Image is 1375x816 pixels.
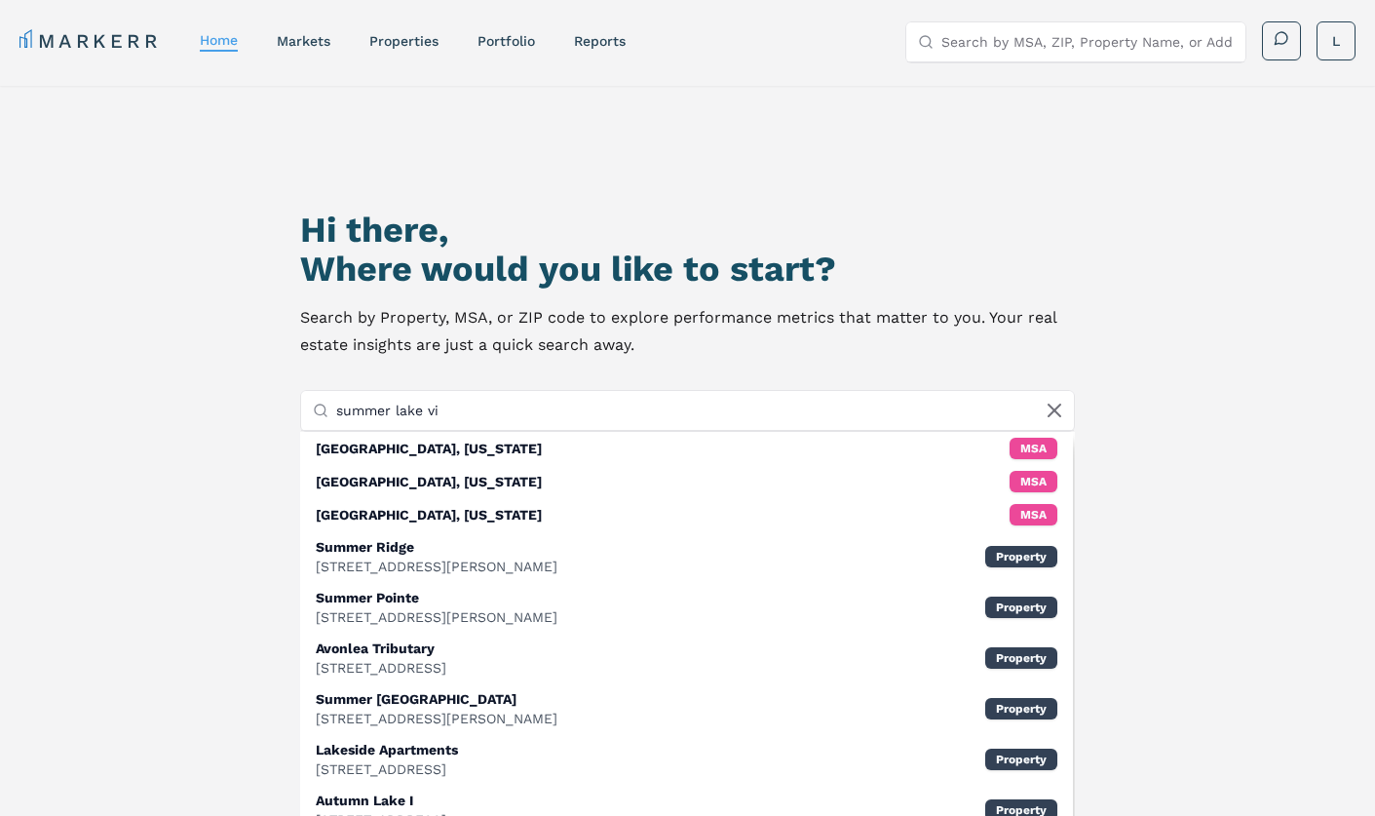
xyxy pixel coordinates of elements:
[985,749,1057,770] div: Property
[985,546,1057,567] div: Property
[300,683,1074,734] div: Property: Summer Lake Villas
[316,639,446,658] div: Avonlea Tributary
[300,432,1074,465] div: MSA: Summer Lake, Oregon
[300,633,1074,683] div: Property: Avonlea Tributary
[19,27,161,55] a: MARKERR
[316,439,542,458] div: [GEOGRAPHIC_DATA], [US_STATE]
[300,498,1074,531] div: MSA: Lake Waukomis, Missouri
[941,22,1234,61] input: Search by MSA, ZIP, Property Name, or Address
[316,505,542,525] div: [GEOGRAPHIC_DATA], [US_STATE]
[316,588,557,607] div: Summer Pointe
[369,33,439,49] a: properties
[200,32,238,48] a: home
[316,607,557,627] div: [STREET_ADDRESS][PERSON_NAME]
[300,465,1074,498] div: MSA: Lake Quivira, Kansas
[1010,504,1057,525] div: MSA
[300,531,1074,582] div: Property: Summer Ridge
[574,33,626,49] a: reports
[277,33,330,49] a: markets
[1332,31,1340,51] span: L
[316,709,557,728] div: [STREET_ADDRESS][PERSON_NAME]
[316,791,446,810] div: Autumn Lake I
[316,759,458,779] div: [STREET_ADDRESS]
[316,740,458,759] div: Lakeside Apartments
[1317,21,1356,60] button: L
[336,391,1063,430] input: Search by MSA, ZIP, Property Name, or Address
[300,304,1076,359] p: Search by Property, MSA, or ZIP code to explore performance metrics that matter to you. Your real...
[316,472,542,491] div: [GEOGRAPHIC_DATA], [US_STATE]
[316,537,557,557] div: Summer Ridge
[316,689,557,709] div: Summer [GEOGRAPHIC_DATA]
[1010,438,1057,459] div: MSA
[1010,471,1057,492] div: MSA
[477,33,535,49] a: Portfolio
[316,557,557,576] div: [STREET_ADDRESS][PERSON_NAME]
[985,647,1057,669] div: Property
[316,658,446,678] div: [STREET_ADDRESS]
[300,211,1076,250] h1: Hi there,
[300,250,1076,289] h2: Where would you like to start?
[985,597,1057,618] div: Property
[985,698,1057,719] div: Property
[300,582,1074,633] div: Property: Summer Pointe
[300,734,1074,785] div: Property: Lakeside Apartments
